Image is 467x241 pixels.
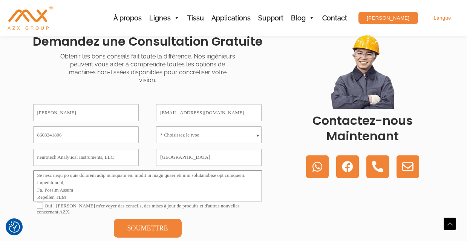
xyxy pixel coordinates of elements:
[156,104,262,121] input: * Email
[9,221,20,233] button: Consent Preferences
[33,104,139,121] input: * Nom
[37,203,43,209] input: Oui ! [PERSON_NAME] m'envoyer des conseils, des mises à jour de produits et d'autres nouvelles co...
[156,149,262,166] input: Country
[114,219,182,238] button: SOUMETTRE
[33,170,262,201] textarea: Veuillez entrer plus d'informations ici.
[33,126,139,143] input: Téléphone
[23,34,273,49] h2: Demandez une Consultation Gratuite
[280,113,445,144] h2: Contactez-nous Maintenant
[358,12,418,24] a: [PERSON_NAME]
[426,12,459,24] a: Langue
[33,149,139,166] input: Compagnie
[37,203,259,215] label: Oui ! [PERSON_NAME] m'envoyer des conseils, des mises à jour de produits et d'autres nouvelles co...
[9,221,20,233] img: Revisit consent button
[60,53,235,84] p: Obtenir les bons conseils fait toute la différence. Nos ingénieurs peuvent vous aider à comprendr...
[156,126,262,143] select: * Choisissez le type
[325,34,400,109] img: contact us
